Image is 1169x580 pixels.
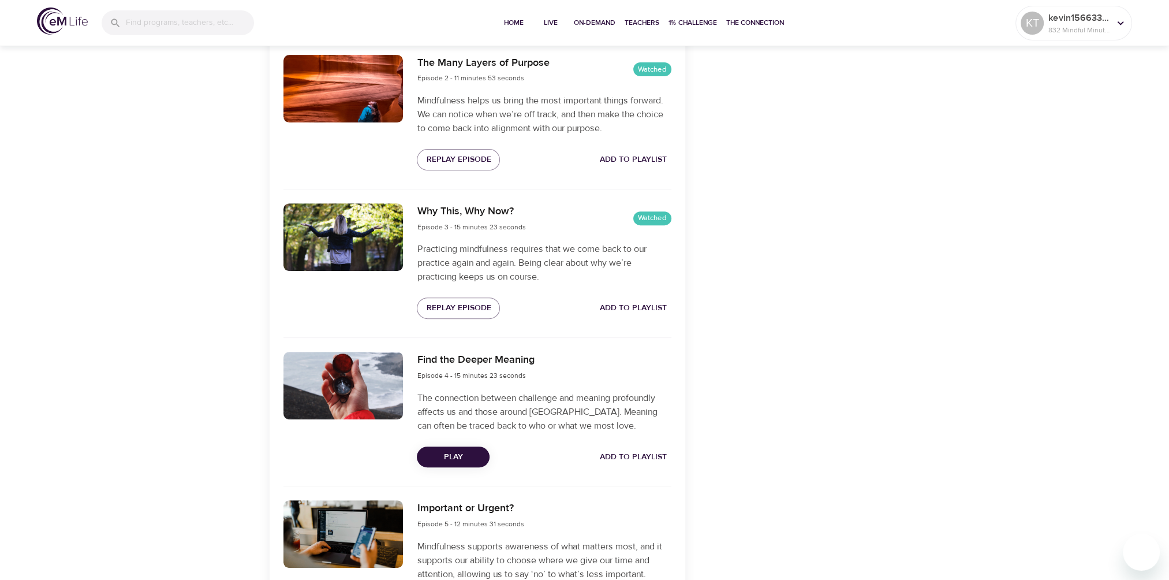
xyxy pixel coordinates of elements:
[417,371,525,380] span: Episode 4 - 15 minutes 23 seconds
[126,10,254,35] input: Find programs, teachers, etc...
[417,519,524,529] span: Episode 5 - 12 minutes 31 seconds
[537,17,565,29] span: Live
[625,17,659,29] span: Teachers
[595,149,671,170] button: Add to Playlist
[595,447,671,468] button: Add to Playlist
[426,301,491,315] span: Replay Episode
[37,8,88,35] img: logo
[417,55,549,72] h6: The Many Layers of Purpose
[417,94,671,135] p: Mindfulness helps us bring the most important things forward. We can notice when we’re off track,...
[417,298,500,319] button: Replay Episode
[668,17,717,29] span: 1% Challenge
[595,298,671,319] button: Add to Playlist
[1123,534,1160,571] iframe: Button to launch messaging window
[633,213,671,224] span: Watched
[633,64,671,75] span: Watched
[600,450,667,464] span: Add to Playlist
[417,391,671,433] p: The connection between challenge and meaning profoundly affects us and those around [GEOGRAPHIC_D...
[600,301,667,315] span: Add to Playlist
[1048,25,1110,35] p: 832 Mindful Minutes
[417,73,524,83] span: Episode 2 - 11 minutes 53 seconds
[574,17,615,29] span: On-Demand
[417,500,524,517] h6: Important or Urgent?
[726,17,784,29] span: The Connection
[426,153,491,167] span: Replay Episode
[417,242,671,284] p: Practicing mindfulness requires that we come back to our practice again and again. Being clear ab...
[417,352,534,369] h6: Find the Deeper Meaning
[1021,12,1044,35] div: KT
[1048,11,1110,25] p: kevin1566334619
[417,222,525,232] span: Episode 3 - 15 minutes 23 seconds
[417,203,525,220] h6: Why This, Why Now?
[426,450,480,464] span: Play
[417,149,500,170] button: Replay Episode
[500,17,528,29] span: Home
[417,447,490,468] button: Play
[600,153,667,167] span: Add to Playlist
